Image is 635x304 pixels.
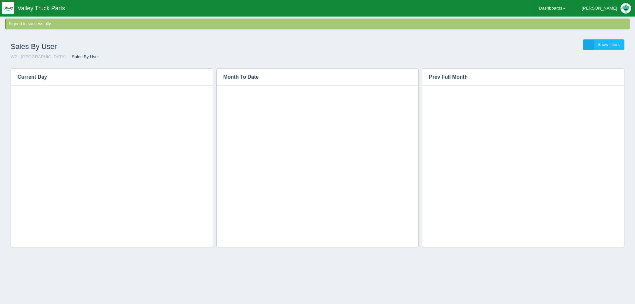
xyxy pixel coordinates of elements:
span: Show filters [598,42,620,47]
h1: Sales By User [11,39,317,54]
h3: Month To Date [217,69,408,85]
div: Signed in successfully. [9,21,628,27]
img: Profile Picture [620,3,631,14]
span: Valley Truck Parts [18,5,65,12]
li: Sales By User [67,54,99,60]
div: [PERSON_NAME] [582,2,617,15]
img: q1blfpkbivjhsugxdrfq.png [2,2,14,14]
a: Show filters [583,39,624,50]
h3: Current Day [11,69,192,85]
h3: Prev Full Month [422,69,614,85]
a: W2 - [GEOGRAPHIC_DATA] [11,54,65,59]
